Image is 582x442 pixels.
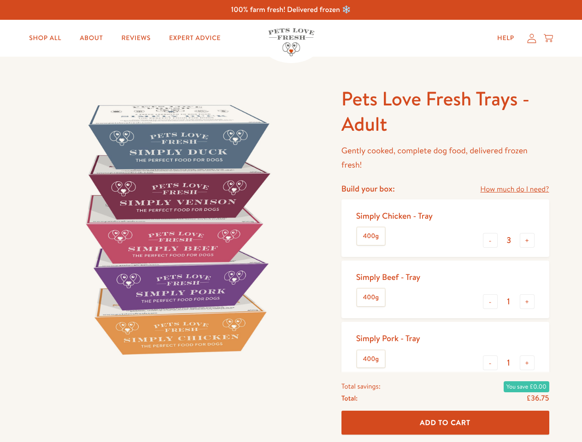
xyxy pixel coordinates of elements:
button: - [483,355,498,370]
div: Simply Chicken - Tray [356,210,433,221]
p: Gently cooked, complete dog food, delivered frozen fresh! [341,144,549,172]
button: + [520,355,535,370]
button: Add To Cart [341,411,549,435]
a: How much do I need? [480,183,549,196]
label: 400g [357,289,385,306]
button: - [483,233,498,248]
img: Pets Love Fresh Trays - Adult [33,86,319,372]
span: You save £0.00 [504,381,549,392]
a: Help [490,29,522,47]
h1: Pets Love Fresh Trays - Adult [341,86,549,136]
div: Simply Pork - Tray [356,333,420,343]
h4: Build your box: [341,183,395,194]
button: + [520,294,535,309]
label: 400g [357,350,385,368]
span: Total: [341,392,358,404]
span: £36.75 [526,393,549,403]
a: Reviews [114,29,158,47]
a: About [72,29,110,47]
img: Pets Love Fresh [268,28,314,56]
a: Shop All [22,29,69,47]
button: + [520,233,535,248]
label: 400g [357,227,385,245]
span: Total savings: [341,380,381,392]
div: Simply Beef - Tray [356,272,420,282]
a: Expert Advice [162,29,228,47]
button: - [483,294,498,309]
span: Add To Cart [420,418,470,427]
